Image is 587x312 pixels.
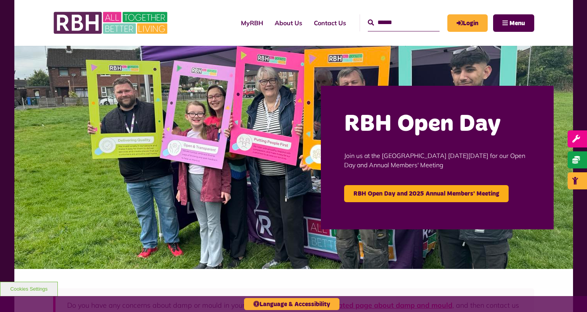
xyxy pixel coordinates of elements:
[344,109,530,139] h2: RBH Open Day
[308,12,352,33] a: Contact Us
[269,12,308,33] a: About Us
[344,185,509,202] a: RBH Open Day and 2025 Annual Members' Meeting
[244,298,339,310] button: Language & Accessibility
[53,8,170,38] img: RBH
[447,14,488,32] a: MyRBH
[509,20,525,26] span: Menu
[235,12,269,33] a: MyRBH
[14,46,573,269] img: Image (22)
[344,139,530,181] p: Join us at the [GEOGRAPHIC_DATA] [DATE][DATE] for our Open Day and Annual Members' Meeting
[493,14,534,32] button: Navigation
[552,277,587,312] iframe: Netcall Web Assistant for live chat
